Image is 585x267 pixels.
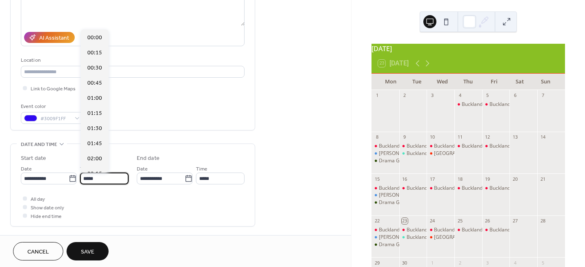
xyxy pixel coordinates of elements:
[87,34,102,42] span: 00:00
[434,234,483,241] div: [GEOGRAPHIC_DATA]
[379,241,434,248] div: Drama Group Rehearsal
[379,150,443,157] div: [PERSON_NAME] Movement
[482,143,510,150] div: Buckland Beehive Pre-School
[485,134,491,140] div: 12
[454,227,482,233] div: Buckland Beehive Pre-School
[39,34,69,43] div: AI Assistant
[87,124,102,133] span: 01:30
[485,218,491,224] div: 26
[540,176,546,182] div: 21
[13,242,63,260] button: Cancel
[457,218,463,224] div: 25
[434,150,483,157] div: [GEOGRAPHIC_DATA]
[371,157,399,164] div: Drama Group Rehearsal
[379,199,434,206] div: Drama Group Rehearsal
[512,134,518,140] div: 13
[402,92,408,99] div: 2
[407,234,451,241] div: Buckland Art Group
[371,234,399,241] div: Margaret Morris Movement
[399,234,427,241] div: Buckland Art Group
[402,218,408,224] div: 23
[399,150,427,157] div: Buckland Art Group
[371,192,399,199] div: Margaret Morris Movement
[371,150,399,157] div: Margaret Morris Movement
[457,176,463,182] div: 18
[81,248,94,256] span: Save
[427,185,454,192] div: Buckland Beehive Pre-School
[489,227,556,233] div: Buckland Beehive Pre-School
[512,218,518,224] div: 27
[540,92,546,99] div: 7
[87,109,102,118] span: 01:15
[429,134,435,140] div: 10
[371,199,399,206] div: Drama Group Rehearsal
[31,204,64,212] span: Show date only
[512,260,518,266] div: 4
[427,150,454,157] div: Charleston Friendship Cafe
[24,32,75,43] button: AI Assistant
[371,227,399,233] div: Buckland Beehive Pre-School
[402,176,408,182] div: 16
[457,260,463,266] div: 2
[371,143,399,150] div: Buckland Beehive Pre-School
[462,101,528,108] div: Buckland Beehive Pre-School
[540,134,546,140] div: 14
[371,44,565,54] div: [DATE]
[481,74,507,90] div: Fri
[512,92,518,99] div: 6
[489,185,556,192] div: Buckland Beehive Pre-School
[402,260,408,266] div: 30
[407,143,473,150] div: Buckland Beehive Pre-School
[137,165,148,173] span: Date
[67,242,109,260] button: Save
[87,64,102,72] span: 00:30
[402,134,408,140] div: 9
[540,260,546,266] div: 5
[462,227,528,233] div: Buckland Beehive Pre-School
[371,241,399,248] div: Drama Group Rehearsal
[489,101,556,108] div: Buckland Beehive Pre-School
[87,170,102,178] span: 02:15
[399,143,427,150] div: Buckland Beehive Pre-School
[489,143,556,150] div: Buckland Beehive Pre-School
[454,101,482,108] div: Buckland Beehive Pre-School
[485,260,491,266] div: 3
[457,92,463,99] div: 4
[21,165,32,173] span: Date
[196,165,207,173] span: Time
[457,134,463,140] div: 11
[427,234,454,241] div: Charleston Friendship Cafe
[374,218,380,224] div: 22
[379,192,443,199] div: [PERSON_NAME] Movement
[485,92,491,99] div: 5
[31,85,76,93] span: Link to Google Maps
[80,165,91,173] span: Time
[31,212,62,221] span: Hide end time
[429,218,435,224] div: 24
[87,49,102,57] span: 00:15
[482,185,510,192] div: Buckland Beehive Pre-School
[379,234,443,241] div: [PERSON_NAME] Movement
[40,114,71,123] span: #3009F1FF
[512,176,518,182] div: 20
[407,150,451,157] div: Buckland Art Group
[482,227,510,233] div: Buckland Beehive Pre-School
[540,218,546,224] div: 28
[434,143,500,150] div: Buckland Beehive Pre-School
[429,74,455,90] div: Wed
[399,185,427,192] div: Buckland Beehive Pre-School
[379,185,445,192] div: Buckland Beehive Pre-School
[455,74,481,90] div: Thu
[404,74,429,90] div: Tue
[434,227,500,233] div: Buckland Beehive Pre-School
[21,102,82,111] div: Event color
[378,74,404,90] div: Mon
[87,79,102,88] span: 00:45
[533,74,558,90] div: Sun
[429,260,435,266] div: 1
[137,154,160,163] div: End date
[27,248,49,256] span: Cancel
[407,227,473,233] div: Buckland Beehive Pre-School
[454,185,482,192] div: Buckland Beehive Pre-School
[407,185,473,192] div: Buckland Beehive Pre-School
